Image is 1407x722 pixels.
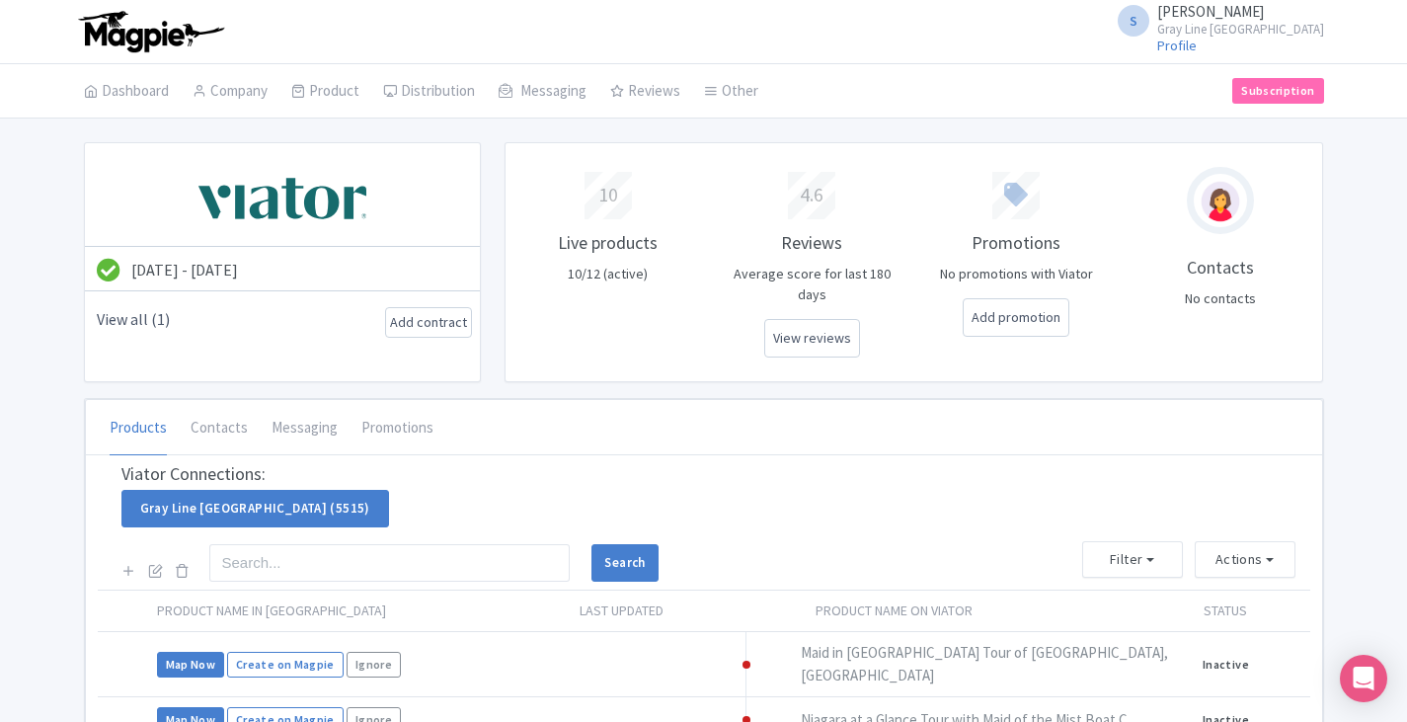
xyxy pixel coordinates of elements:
[209,544,570,582] input: Search...
[1232,78,1323,104] a: Subscription
[722,264,902,305] p: Average score for last 180 days
[361,401,433,456] a: Promotions
[517,264,698,284] p: 10/12 (active)
[517,172,698,209] div: 10
[801,591,1142,632] th: Product Name on Viator
[926,264,1107,284] p: No promotions with Viator
[1198,178,1243,225] img: avatar_key_member-9c1dde93af8b07d7383eb8b5fb890c87.png
[131,260,238,280] span: [DATE] - [DATE]
[157,652,225,678] a: Map Now
[227,652,344,678] a: Create on Magpie
[142,591,487,632] th: Product Name in [GEOGRAPHIC_DATA]
[591,544,658,582] button: Search
[610,64,680,120] a: Reviews
[383,64,475,120] a: Distribution
[972,307,1060,328] a: Add promotion
[1131,254,1311,281] p: Contacts
[1157,37,1197,54] a: Profile
[773,328,851,349] a: View reviews
[121,463,1275,485] h3: Viator Connections:
[722,229,902,256] p: Reviews
[1194,652,1258,678] button: Inactive
[347,652,401,678] a: Ignore
[704,64,758,120] a: Other
[1340,655,1387,702] div: Open Intercom Messenger
[546,591,698,632] th: Last updated
[194,167,371,230] img: vbqrramwp3xkpi4ekcjz.svg
[1157,23,1324,36] small: Gray Line [GEOGRAPHIC_DATA]
[1082,541,1183,578] button: Filter
[1118,5,1149,37] span: S
[193,64,268,120] a: Company
[1106,4,1324,36] a: S [PERSON_NAME] Gray Line [GEOGRAPHIC_DATA]
[121,490,389,527] a: Gray Line [GEOGRAPHIC_DATA] (5515)
[191,401,248,456] a: Contacts
[517,229,698,256] p: Live products
[110,401,167,456] a: Products
[1131,288,1311,309] p: No contacts
[291,64,359,120] a: Product
[390,312,467,333] a: Add contract
[926,229,1107,256] p: Promotions
[1157,2,1264,21] span: [PERSON_NAME]
[93,305,174,333] a: View all (1)
[84,64,169,120] a: Dashboard
[1171,591,1280,632] th: Status
[1195,541,1295,578] button: Actions
[499,64,586,120] a: Messaging
[722,172,902,209] div: 4.6
[74,10,227,53] img: logo-ab69f6fb50320c5b225c76a69d11143b.png
[272,401,338,456] a: Messaging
